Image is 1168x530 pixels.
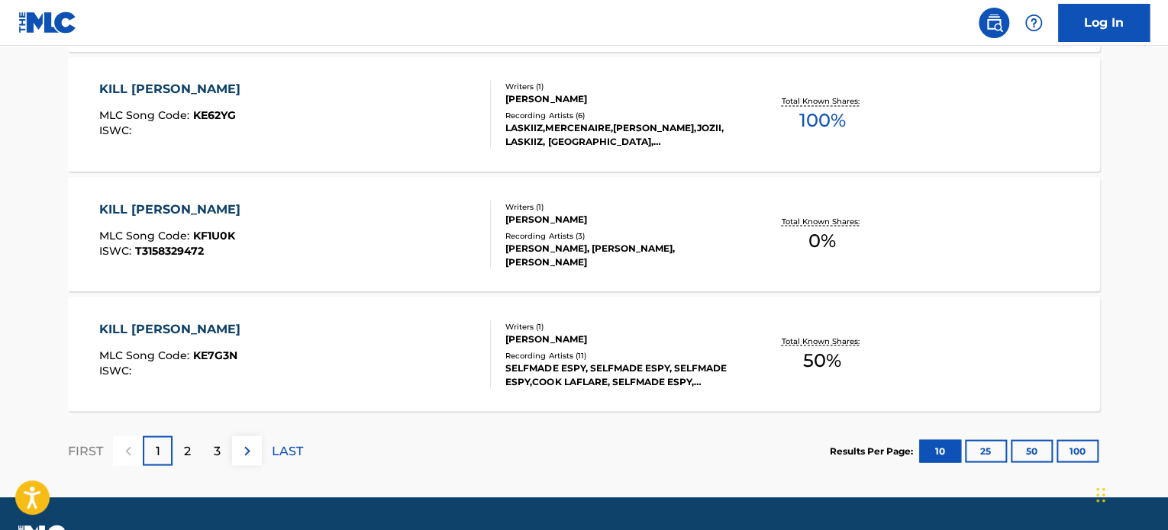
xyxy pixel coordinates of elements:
[505,110,736,121] div: Recording Artists ( 6 )
[505,81,736,92] div: Writers ( 1 )
[99,108,193,122] span: MLC Song Code :
[1011,439,1053,462] button: 50
[68,442,103,460] p: FIRST
[505,241,736,268] div: [PERSON_NAME], [PERSON_NAME], [PERSON_NAME]
[505,121,736,149] div: LASKIIZ,MERCENAIRE,[PERSON_NAME],JOZII, LASKIIZ, [GEOGRAPHIC_DATA], [GEOGRAPHIC_DATA], [GEOGRAPHI...
[1092,457,1168,530] iframe: Chat Widget
[193,348,237,361] span: KE7G3N
[18,11,77,34] img: MLC Logo
[99,348,193,361] span: MLC Song Code :
[965,439,1007,462] button: 25
[505,230,736,241] div: Recording Artists ( 3 )
[781,215,863,226] p: Total Known Shares:
[68,297,1100,411] a: KILL [PERSON_NAME]MLC Song Code:KE7G3NISWC:Writers (1)[PERSON_NAME]Recording Artists (11)SELFMADE...
[99,124,135,137] span: ISWC :
[808,226,836,254] span: 0 %
[505,349,736,361] div: Recording Artists ( 11 )
[985,14,1003,32] img: search
[68,57,1100,172] a: KILL [PERSON_NAME]MLC Song Code:KE62YGISWC:Writers (1)[PERSON_NAME]Recording Artists (6)LASKIIZ,M...
[193,108,236,122] span: KE62YG
[99,243,135,257] span: ISWC :
[1024,14,1043,32] img: help
[781,335,863,346] p: Total Known Shares:
[156,442,160,460] p: 1
[193,228,235,242] span: KF1U0K
[799,107,845,134] span: 100 %
[238,442,257,460] img: right
[781,95,863,107] p: Total Known Shares:
[1018,8,1049,38] div: Help
[1058,4,1150,42] a: Log In
[505,320,736,332] div: Writers ( 1 )
[1057,439,1099,462] button: 100
[1096,472,1105,518] div: Slepen
[99,80,248,98] div: KILL [PERSON_NAME]
[99,320,248,338] div: KILL [PERSON_NAME]
[803,346,841,374] span: 50 %
[68,177,1100,291] a: KILL [PERSON_NAME]MLC Song Code:KF1U0KISWC:T3158329472Writers (1)[PERSON_NAME]Recording Artists (...
[214,442,221,460] p: 3
[919,439,961,462] button: 10
[99,363,135,377] span: ISWC :
[184,442,191,460] p: 2
[505,332,736,345] div: [PERSON_NAME]
[1092,457,1168,530] div: Chatwidget
[830,444,917,458] p: Results Per Page:
[99,200,248,218] div: KILL [PERSON_NAME]
[505,361,736,388] div: SELFMADE ESPY, SELFMADE ESPY, SELFMADE ESPY,COOK LAFLARE, SELFMADE ESPY, SELFMADE ESPY
[99,228,193,242] span: MLC Song Code :
[979,8,1009,38] a: Public Search
[505,201,736,212] div: Writers ( 1 )
[505,92,736,106] div: [PERSON_NAME]
[135,243,204,257] span: T3158329472
[505,212,736,226] div: [PERSON_NAME]
[272,442,303,460] p: LAST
